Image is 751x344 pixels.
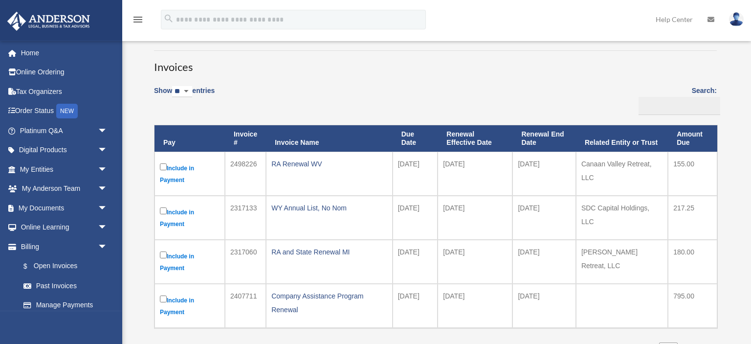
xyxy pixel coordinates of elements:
img: User Pic [729,12,744,26]
span: arrow_drop_down [98,179,117,199]
a: Home [7,43,122,63]
td: [DATE] [393,240,438,284]
label: Include in Payment [160,250,220,274]
span: arrow_drop_down [98,218,117,238]
th: Invoice Name: activate to sort column ascending [266,125,393,152]
i: menu [132,14,144,25]
a: $Open Invoices [14,256,112,276]
td: 155.00 [668,152,717,196]
td: 2317060 [225,240,266,284]
a: Online Learningarrow_drop_down [7,218,122,237]
div: Company Assistance Program Renewal [271,289,387,317]
input: Include in Payment [160,207,167,214]
a: Order StatusNEW [7,101,122,121]
div: RA and State Renewal MI [271,245,387,259]
a: Digital Productsarrow_drop_down [7,140,122,160]
td: [PERSON_NAME] Retreat, LLC [576,240,668,284]
th: Invoice #: activate to sort column ascending [225,125,266,152]
span: arrow_drop_down [98,237,117,257]
span: arrow_drop_down [98,160,117,180]
th: Due Date: activate to sort column ascending [393,125,438,152]
input: Include in Payment [160,163,167,170]
td: 2498226 [225,152,266,196]
a: My Anderson Teamarrow_drop_down [7,179,122,199]
span: $ [29,260,34,273]
th: Related Entity or Trust: activate to sort column ascending [576,125,668,152]
td: [DATE] [512,152,575,196]
input: Search: [639,97,720,115]
div: RA Renewal WV [271,157,387,171]
label: Include in Payment [160,206,220,230]
td: [DATE] [512,196,575,240]
a: Online Ordering [7,63,122,82]
select: Showentries [172,86,192,97]
td: [DATE] [438,196,512,240]
input: Include in Payment [160,252,167,258]
th: Pay: activate to sort column descending [155,125,225,152]
th: Renewal Effective Date: activate to sort column ascending [438,125,512,152]
a: My Documentsarrow_drop_down [7,198,122,218]
span: arrow_drop_down [98,140,117,161]
td: [DATE] [393,284,438,328]
td: 180.00 [668,240,717,284]
a: menu [132,17,144,25]
td: 2407711 [225,284,266,328]
th: Amount Due: activate to sort column ascending [668,125,717,152]
th: Renewal End Date: activate to sort column ascending [512,125,575,152]
div: NEW [56,104,78,118]
label: Include in Payment [160,161,220,186]
td: 2317133 [225,196,266,240]
label: Search: [635,85,717,115]
a: Past Invoices [14,276,117,296]
td: [DATE] [512,240,575,284]
td: Canaan Valley Retreat, LLC [576,152,668,196]
td: [DATE] [438,152,512,196]
div: WY Annual List, No Nom [271,201,387,215]
img: Anderson Advisors Platinum Portal [4,12,93,31]
label: Include in Payment [160,294,220,318]
a: Tax Organizers [7,82,122,101]
a: Billingarrow_drop_down [7,237,117,256]
i: search [163,13,174,24]
a: My Entitiesarrow_drop_down [7,160,122,179]
td: [DATE] [512,284,575,328]
td: [DATE] [438,240,512,284]
span: arrow_drop_down [98,198,117,218]
input: Include in Payment [160,296,167,302]
td: 795.00 [668,284,717,328]
label: Show entries [154,85,215,107]
a: Platinum Q&Aarrow_drop_down [7,121,122,140]
td: 217.25 [668,196,717,240]
span: arrow_drop_down [98,121,117,141]
td: [DATE] [393,152,438,196]
h3: Invoices [154,50,717,75]
a: Manage Payments [14,296,117,315]
td: [DATE] [438,284,512,328]
td: SDC Capital Holdings, LLC [576,196,668,240]
td: [DATE] [393,196,438,240]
